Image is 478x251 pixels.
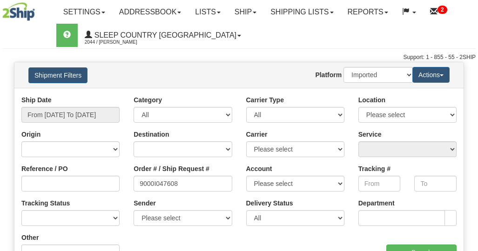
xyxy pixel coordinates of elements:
[246,198,293,208] label: Delivery Status
[246,130,268,139] label: Carrier
[21,95,52,105] label: Ship Date
[315,70,342,79] label: Platform
[246,95,284,105] label: Carrier Type
[21,164,68,173] label: Reference / PO
[341,0,395,24] a: Reports
[246,164,272,173] label: Account
[358,198,395,208] label: Department
[414,176,457,192] input: To
[457,78,477,173] iframe: chat widget
[228,0,263,24] a: Ship
[423,0,454,24] a: 2
[188,0,227,24] a: Lists
[358,176,401,192] input: From
[134,198,155,208] label: Sender
[358,130,382,139] label: Service
[21,198,70,208] label: Tracking Status
[2,53,476,61] div: Support: 1 - 855 - 55 - 2SHIP
[412,67,450,83] button: Actions
[21,233,39,242] label: Other
[2,2,35,21] img: logo2044.jpg
[56,0,112,24] a: Settings
[28,67,88,83] button: Shipment Filters
[134,164,209,173] label: Order # / Ship Request #
[358,164,390,173] label: Tracking #
[112,0,189,24] a: Addressbook
[134,130,169,139] label: Destination
[134,95,162,105] label: Category
[263,0,340,24] a: Shipping lists
[438,6,447,14] sup: 2
[21,130,40,139] label: Origin
[85,38,155,47] span: 2044 / [PERSON_NAME]
[92,31,236,39] span: Sleep Country [GEOGRAPHIC_DATA]
[358,95,385,105] label: Location
[78,24,248,47] a: Sleep Country [GEOGRAPHIC_DATA] 2044 / [PERSON_NAME]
